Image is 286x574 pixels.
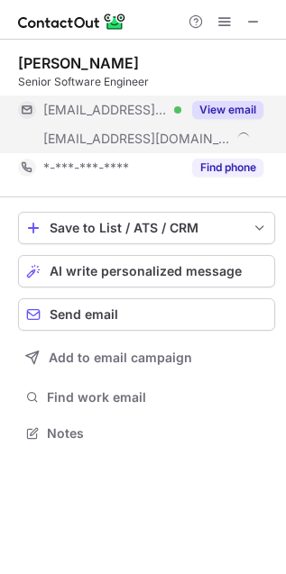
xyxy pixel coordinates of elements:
[192,101,263,119] button: Reveal Button
[50,264,242,278] span: AI write personalized message
[47,389,268,405] span: Find work email
[18,74,275,90] div: Senior Software Engineer
[43,131,231,147] span: [EMAIL_ADDRESS][DOMAIN_NAME]
[50,307,118,322] span: Send email
[49,351,192,365] span: Add to email campaign
[192,159,263,177] button: Reveal Button
[47,425,268,442] span: Notes
[18,385,275,410] button: Find work email
[18,342,275,374] button: Add to email campaign
[18,11,126,32] img: ContactOut v5.3.10
[18,54,139,72] div: [PERSON_NAME]
[18,421,275,446] button: Notes
[50,221,244,235] div: Save to List / ATS / CRM
[43,102,168,118] span: [EMAIL_ADDRESS][DOMAIN_NAME]
[18,212,275,244] button: save-profile-one-click
[18,255,275,287] button: AI write personalized message
[18,298,275,331] button: Send email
